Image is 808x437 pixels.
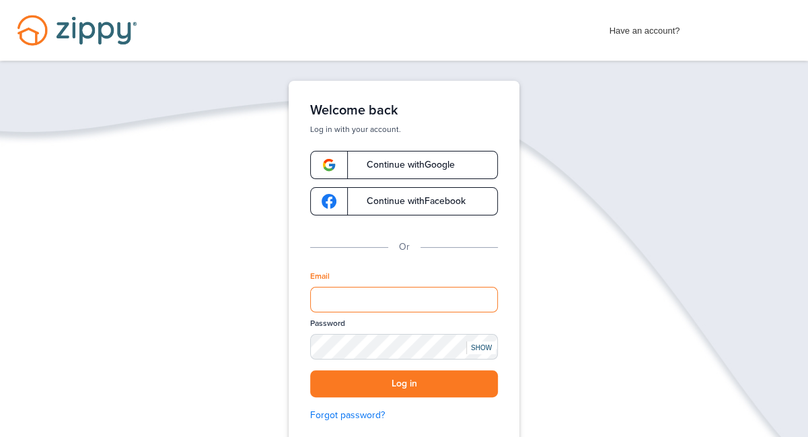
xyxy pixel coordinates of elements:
span: Have an account? [610,17,680,38]
input: Password [310,334,498,360]
label: Password [310,318,345,329]
div: SHOW [466,341,496,354]
h1: Welcome back [310,102,498,119]
button: Log in [310,370,498,398]
span: Continue with Google [353,160,455,170]
p: Or [399,240,410,255]
label: Email [310,271,330,282]
a: Forgot password? [310,408,498,423]
input: Email [310,287,498,312]
p: Log in with your account. [310,124,498,135]
a: google-logoContinue withFacebook [310,187,498,215]
img: google-logo [322,194,336,209]
a: google-logoContinue withGoogle [310,151,498,179]
img: google-logo [322,158,336,172]
span: Continue with Facebook [353,197,466,206]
